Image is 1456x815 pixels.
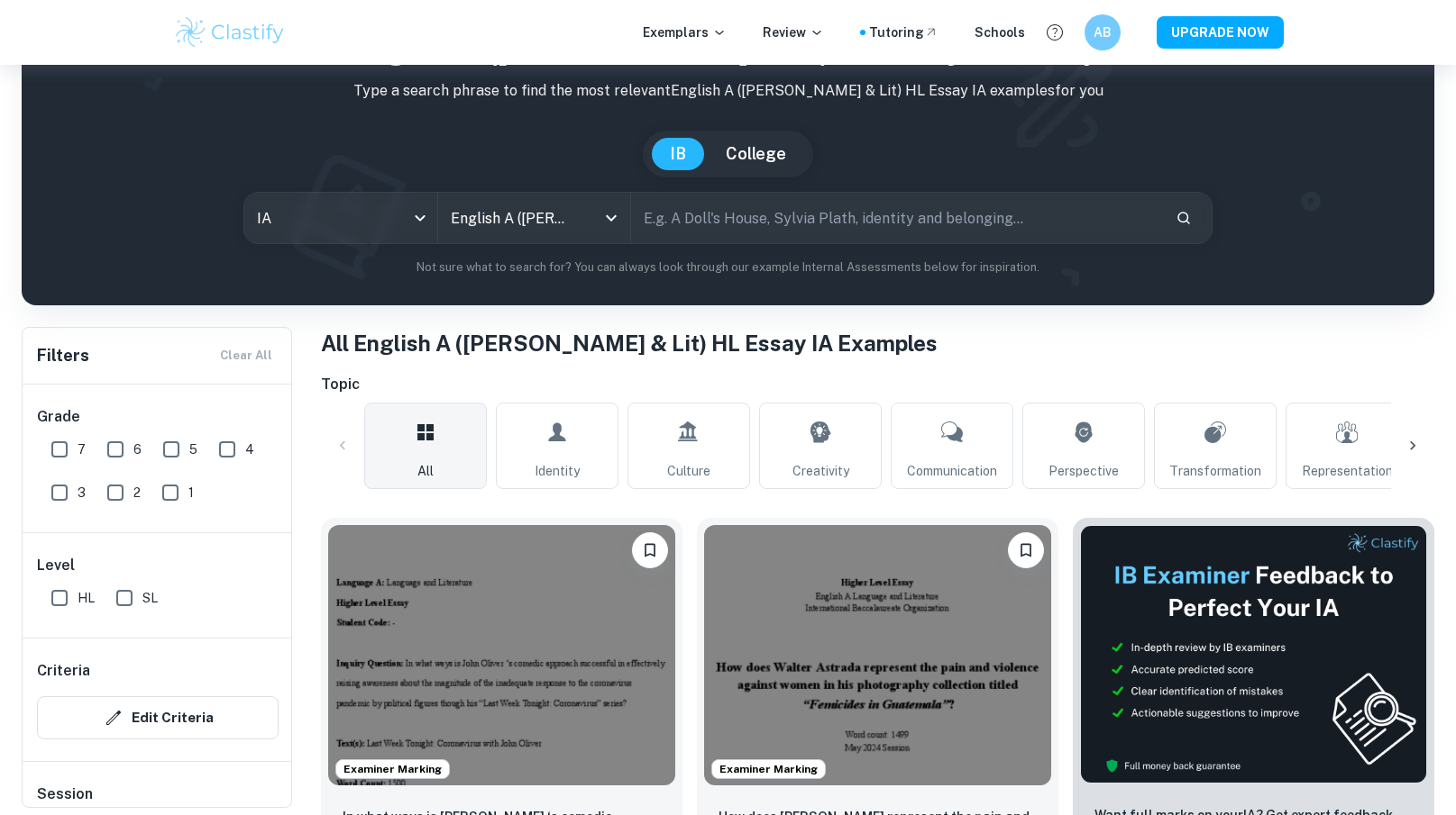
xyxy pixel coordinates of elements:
img: Thumbnail [1080,525,1427,783]
span: 5 [189,439,197,459]
span: 3 [78,483,86,503]
p: Exemplars [643,23,727,42]
button: Bookmark [632,532,668,568]
img: English A (Lang & Lit) HL Essay IA example thumbnail: How does Walter Astrada represent the pa [704,525,1051,785]
button: Search [1168,203,1199,233]
span: Culture [667,461,710,481]
input: E.g. A Doll's House, Sylvia Plath, identity and belonging... [631,193,1161,243]
h1: All English A ([PERSON_NAME] & Lit) HL Essay IA Examples [321,327,1434,359]
span: Transformation [1169,461,1261,481]
h6: AB [1092,23,1113,42]
span: Creativity [792,461,849,481]
span: Perspective [1049,461,1119,481]
button: Help and Feedback [1039,17,1070,48]
span: HL [78,588,95,608]
span: 2 [133,483,141,503]
button: Bookmark [1008,532,1044,568]
h6: Filters [37,343,89,368]
span: Examiner Marking [712,761,825,777]
span: 6 [133,439,142,459]
span: Representation [1302,461,1393,481]
h6: Grade [37,406,279,428]
span: 7 [78,439,86,459]
p: Not sure what to search for? You can always look through our example Internal Assessments below f... [36,258,1420,276]
button: UPGRADE NOW [1157,16,1284,49]
button: College [708,138,804,170]
img: Clastify logo [173,14,288,50]
h6: Topic [321,374,1434,395]
span: Communication [907,461,997,481]
span: All [417,461,434,481]
span: Identity [535,461,580,481]
p: Review [763,23,824,42]
button: Edit Criteria [37,696,279,739]
span: SL [142,588,158,608]
h6: Level [37,555,279,576]
p: Type a search phrase to find the most relevant English A ([PERSON_NAME] & Lit) HL Essay IA exampl... [36,80,1420,102]
div: IA [244,193,437,243]
img: English A (Lang & Lit) HL Essay IA example thumbnail: In what ways is John Oliver ‘s comedic a [328,525,675,785]
a: Tutoring [869,23,939,42]
a: Schools [975,23,1025,42]
button: AB [1085,14,1121,50]
span: Examiner Marking [336,761,449,777]
h6: Criteria [37,660,90,682]
span: 1 [188,483,194,503]
button: IB [652,138,704,170]
button: Open [599,205,624,231]
span: 4 [245,439,254,459]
